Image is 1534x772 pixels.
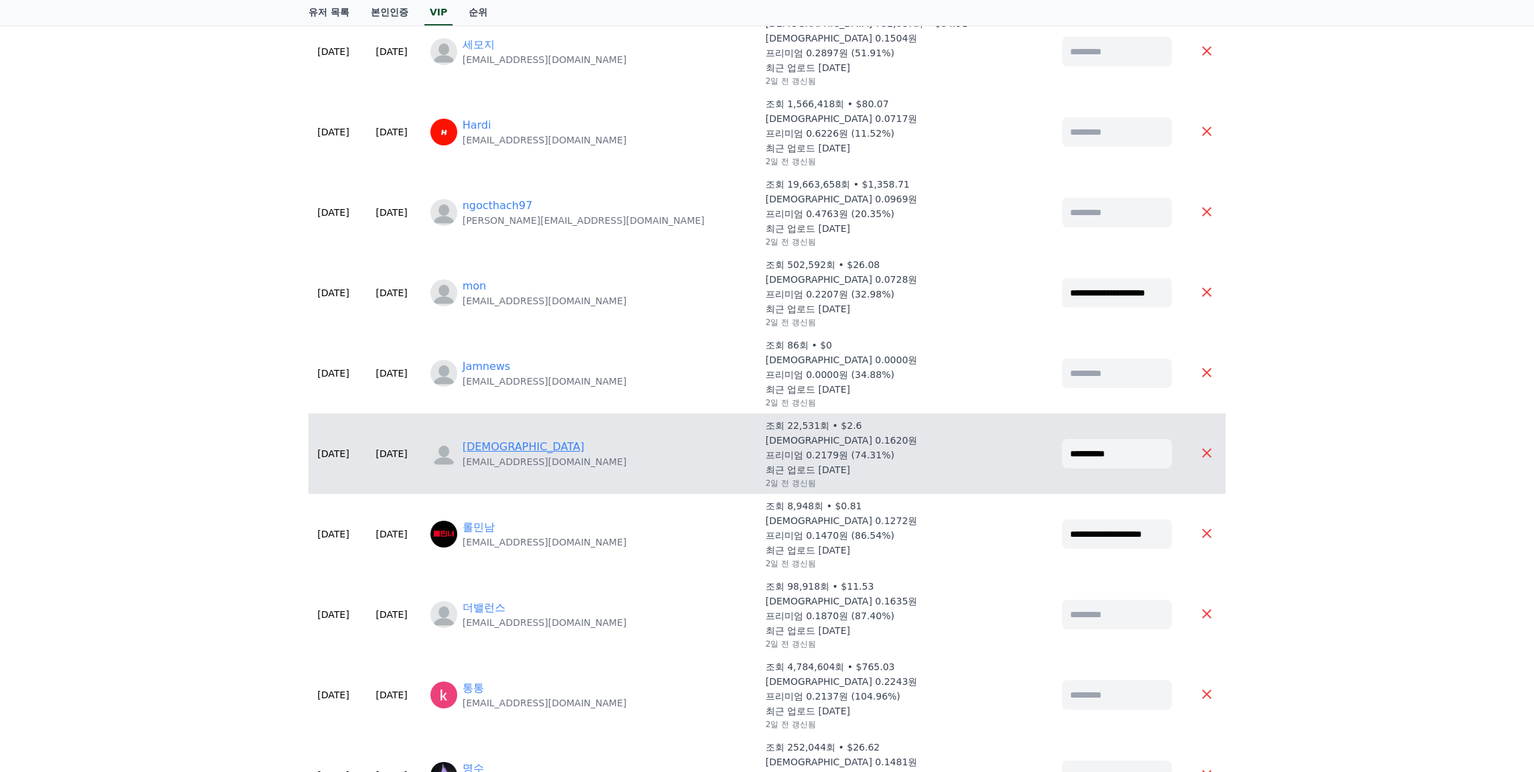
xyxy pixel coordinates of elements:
p: 최근 업로드 [DATE] [766,463,850,476]
p: [EMAIL_ADDRESS][DOMAIN_NAME] [463,294,627,308]
p: 프리미엄 0.1870원 (87.40%) [766,609,894,623]
p: 프리미엄 0.2137원 (104.96%) [766,690,900,703]
td: [DATE] [359,92,425,172]
p: 프리미엄 0.6226원 (11.52%) [766,127,894,140]
p: [DEMOGRAPHIC_DATA] 0.1504원 [766,31,918,45]
td: [DATE] [308,172,359,253]
p: [EMAIL_ADDRESS][DOMAIN_NAME] [463,375,627,388]
td: [DATE] [359,655,425,735]
p: [DEMOGRAPHIC_DATA] 0.1481원 [766,755,918,769]
td: [DATE] [308,11,359,92]
td: [DATE] [308,655,359,735]
p: [EMAIL_ADDRESS][DOMAIN_NAME] [463,616,627,629]
a: Settings [173,425,257,458]
p: [EMAIL_ADDRESS][DOMAIN_NAME] [463,696,627,710]
td: [DATE] [359,253,425,333]
p: 최근 업로드 [DATE] [766,624,850,637]
a: 롤민남 [463,519,495,535]
a: Messages [88,425,173,458]
p: 2일 전 갱신됨 [766,478,816,489]
p: 프리미엄 0.2179원 (74.31%) [766,448,894,462]
td: [DATE] [308,253,359,333]
td: [DATE] [359,574,425,655]
img: profile_blank.webp [430,199,457,226]
td: [DATE] [359,333,425,413]
img: profile_blank.webp [430,38,457,65]
img: https://cdn.creward.net/profile/user/profile_blank.webp [430,601,457,628]
p: [DEMOGRAPHIC_DATA] 0.1635원 [766,594,918,608]
p: 조회 252,044회 • $26.62 [766,741,880,754]
td: [DATE] [359,172,425,253]
p: [DEMOGRAPHIC_DATA] 0.1620원 [766,434,918,447]
p: 최근 업로드 [DATE] [766,383,850,396]
img: https://lh3.googleusercontent.com/a/ACg8ocIBnWwqV0eXG_KuFoolGCfr3AxDWXc-3Vl4NaZtHcYys-323Q=s96-c [430,682,457,708]
td: [DATE] [359,494,425,574]
p: 2일 전 갱신됨 [766,639,816,649]
p: [DEMOGRAPHIC_DATA] 0.2243원 [766,675,918,688]
p: 조회 502,592회 • $26.08 [766,258,880,271]
p: 조회 19,663,658회 • $1,358.71 [766,178,910,191]
img: https://lh3.googleusercontent.com/a/ACg8ocIRkcOePDkb8G556KPr_g5gDUzm96TACHS6QOMRMdmg6EqxY2Y=s96-c [430,521,457,548]
p: 최근 업로드 [DATE] [766,302,850,316]
p: 조회 8,948회 • $0.81 [766,499,862,513]
a: [DEMOGRAPHIC_DATA] [463,439,585,455]
p: [DEMOGRAPHIC_DATA] 0.0728원 [766,273,918,286]
p: 조회 98,918회 • $11.53 [766,580,874,593]
p: 최근 업로드 [DATE] [766,704,850,718]
p: [EMAIL_ADDRESS][DOMAIN_NAME] [463,455,627,468]
p: [DEMOGRAPHIC_DATA] 0.0717원 [766,112,918,125]
img: profile_blank.webp [430,360,457,387]
p: [DEMOGRAPHIC_DATA] 0.0000원 [766,353,918,367]
td: [DATE] [359,11,425,92]
span: Settings [198,445,231,456]
p: 프리미엄 0.4763원 (20.35%) [766,207,894,220]
span: Home [34,445,58,456]
p: 조회 1,566,418회 • $80.07 [766,97,889,111]
img: https://cdn.creward.net/profile/user/profile_blank.webp [430,440,457,467]
img: profile_blank.webp [430,279,457,306]
p: [PERSON_NAME][EMAIL_ADDRESS][DOMAIN_NAME] [463,214,705,227]
a: ngocthach97 [463,198,532,214]
td: [DATE] [308,333,359,413]
td: [DATE] [308,92,359,172]
td: [DATE] [308,574,359,655]
p: [EMAIL_ADDRESS][DOMAIN_NAME] [463,53,627,66]
p: 2일 전 갱신됨 [766,397,816,408]
a: 통통 [463,680,484,696]
p: [DEMOGRAPHIC_DATA] 0.0969원 [766,192,918,206]
p: 프리미엄 0.2207원 (32.98%) [766,287,894,301]
a: Jamnews [463,359,511,375]
p: 2일 전 갱신됨 [766,237,816,247]
p: 프리미엄 0.1470원 (86.54%) [766,529,894,542]
p: 2일 전 갱신됨 [766,317,816,328]
p: 최근 업로드 [DATE] [766,222,850,235]
a: 세모지 [463,37,495,53]
p: 조회 22,531회 • $2.6 [766,419,862,432]
p: [EMAIL_ADDRESS][DOMAIN_NAME] [463,535,627,549]
p: [DEMOGRAPHIC_DATA] 0.1272원 [766,514,918,527]
td: [DATE] [308,494,359,574]
span: Messages [111,446,151,456]
p: 최근 업로드 [DATE] [766,61,850,74]
p: 조회 86회 • $0 [766,338,832,352]
td: [DATE] [359,413,425,494]
p: 최근 업로드 [DATE] [766,141,850,155]
td: [DATE] [308,413,359,494]
p: 2일 전 갱신됨 [766,156,816,167]
p: 2일 전 갱신됨 [766,719,816,730]
a: mon [463,278,487,294]
p: 2일 전 갱신됨 [766,76,816,86]
p: 최근 업로드 [DATE] [766,543,850,557]
p: [EMAIL_ADDRESS][DOMAIN_NAME] [463,133,627,147]
a: Hardi [463,117,491,133]
a: Home [4,425,88,458]
p: 프리미엄 0.0000원 (34.88%) [766,368,894,381]
img: https://lh3.googleusercontent.com/a/ACg8ocK6o0fCofFZMXaD0tWOdyBbmJ3D8oleYyj4Nkd9g64qlagD_Ss=s96-c [430,119,457,145]
p: 조회 4,784,604회 • $765.03 [766,660,895,673]
p: 프리미엄 0.2897원 (51.91%) [766,46,894,60]
a: 더밸런스 [463,600,506,616]
p: 2일 전 갱신됨 [766,558,816,569]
